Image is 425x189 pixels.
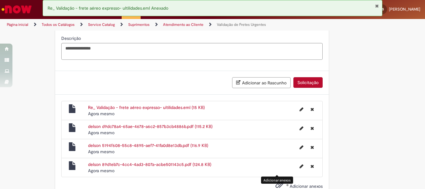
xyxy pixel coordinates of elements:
button: Editar nome de arquivo delson 89d1eb7c-4cc4-4ad3-807a-acbe501143c5.pdf [296,161,307,171]
button: Editar nome de arquivo delson 5194f608-55c8-4895-aef7-41fa0d8e13db.pdf [296,142,307,152]
time: 27/08/2025 16:50:01 [88,130,114,135]
span: [PERSON_NAME] [389,7,420,12]
img: ServiceNow [1,3,33,16]
button: Fechar Notificação [375,3,379,8]
span: Agora mesmo [88,130,114,135]
button: Excluir Re_ Validação - frete aéreo expresso- ultilidades.eml [307,104,318,114]
a: delson 5194f608-55c8-4895-aef7-41fa0d8e13db.pdf (116.9 KB) [88,143,208,148]
span: Agora mesmo [88,168,114,173]
a: Service Catalog [88,22,115,27]
button: Solicitação [293,77,323,88]
button: Editar nome de arquivo Re_ Validação - frete aéreo expresso- ultilidades.eml [296,104,307,114]
time: 27/08/2025 16:50:07 [88,111,114,116]
button: Excluir delson 5194f608-55c8-4895-aef7-41fa0d8e13db.pdf [307,142,318,152]
div: Adicionar anexos [261,177,293,184]
button: Adicionar ao Rascunho [232,77,291,88]
a: delson d9dc78a4-65ae-4678-a6c2-857b3cb4886b.pdf (115.2 KB) [88,124,213,129]
span: Agora mesmo [88,149,114,154]
span: Descrição [61,35,82,41]
a: Re_ Validação - frete aéreo expresso- ultilidades.eml (15 KB) [88,105,205,110]
time: 27/08/2025 16:49:51 [88,168,114,173]
a: Página inicial [7,22,28,27]
span: Re_ Validação - frete aéreo expresso- ultilidades.eml Anexado [48,5,168,11]
button: Excluir delson 89d1eb7c-4cc4-4ad3-807a-acbe501143c5.pdf [307,161,318,171]
a: Validação de Fretes Urgentes [217,22,266,27]
a: delson 89d1eb7c-4cc4-4ad3-807a-acbe501143c5.pdf (124.8 KB) [88,162,211,167]
a: Todos os Catálogos [42,22,75,27]
time: 27/08/2025 16:49:56 [88,149,114,154]
span: Agora mesmo [88,111,114,116]
button: Editar nome de arquivo delson d9dc78a4-65ae-4678-a6c2-857b3cb4886b.pdf [296,123,307,133]
span: Adicionar anexos [290,183,323,189]
ul: Trilhas de página [5,19,279,31]
textarea: Descrição [61,43,323,60]
a: Atendimento ao Cliente [163,22,203,27]
a: Suprimentos [128,22,150,27]
button: Excluir delson d9dc78a4-65ae-4678-a6c2-857b3cb4886b.pdf [307,123,318,133]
